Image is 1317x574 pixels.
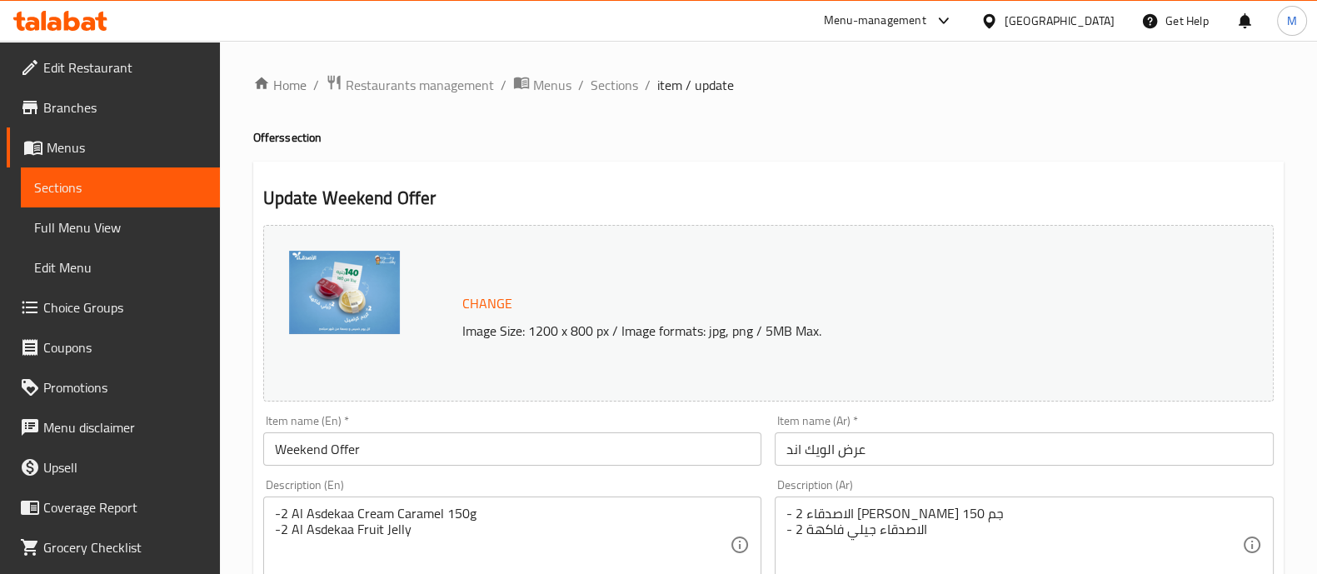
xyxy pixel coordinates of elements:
[1005,12,1115,30] div: [GEOGRAPHIC_DATA]
[43,297,207,317] span: Choice Groups
[43,57,207,77] span: Edit Restaurant
[578,75,584,95] li: /
[7,87,220,127] a: Branches
[21,167,220,207] a: Sections
[313,75,319,95] li: /
[7,487,220,527] a: Coverage Report
[21,207,220,247] a: Full Menu View
[346,75,494,95] span: Restaurants management
[289,251,400,334] img: mmw_638936309943229790
[7,367,220,407] a: Promotions
[253,74,1284,96] nav: breadcrumb
[47,137,207,157] span: Menus
[43,537,207,557] span: Grocery Checklist
[1287,12,1297,30] span: M
[34,217,207,237] span: Full Menu View
[253,75,307,95] a: Home
[7,47,220,87] a: Edit Restaurant
[7,327,220,367] a: Coupons
[34,257,207,277] span: Edit Menu
[253,129,1284,146] h4: Offers section
[533,75,571,95] span: Menus
[456,287,519,321] button: Change
[21,247,220,287] a: Edit Menu
[824,11,926,31] div: Menu-management
[591,75,638,95] a: Sections
[513,74,571,96] a: Menus
[7,407,220,447] a: Menu disclaimer
[34,177,207,197] span: Sections
[43,377,207,397] span: Promotions
[462,292,512,316] span: Change
[43,97,207,117] span: Branches
[43,497,207,517] span: Coverage Report
[7,127,220,167] a: Menus
[657,75,734,95] span: item / update
[43,457,207,477] span: Upsell
[43,417,207,437] span: Menu disclaimer
[7,527,220,567] a: Grocery Checklist
[7,287,220,327] a: Choice Groups
[501,75,506,95] li: /
[263,432,762,466] input: Enter name En
[7,447,220,487] a: Upsell
[43,337,207,357] span: Coupons
[456,321,1175,341] p: Image Size: 1200 x 800 px / Image formats: jpg, png / 5MB Max.
[645,75,651,95] li: /
[775,432,1274,466] input: Enter name Ar
[326,74,494,96] a: Restaurants management
[263,186,1274,211] h2: Update Weekend Offer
